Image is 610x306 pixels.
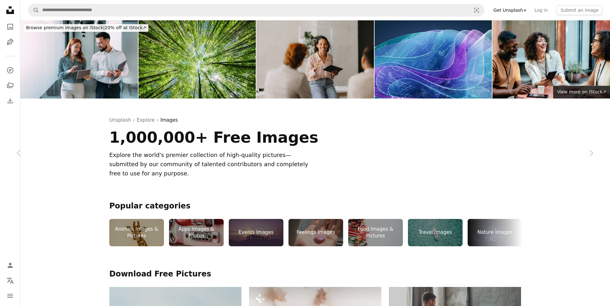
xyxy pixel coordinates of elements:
img: Group Business Meeting at Bright Beige Office [256,20,374,99]
a: Explore [137,116,155,124]
span: View more on iStock ↗ [557,89,606,94]
a: Explore [4,64,17,77]
a: Apps Images & Photos [169,219,224,246]
a: Get Unsplash+ [490,5,531,15]
div: 20% off at iStock ↗ [24,24,148,32]
span: Browse premium images on iStock | [26,25,105,30]
button: Menu [4,289,17,302]
h1: 1,000,000+ Free Images [109,129,381,146]
a: Next [572,123,610,184]
img: Making decision on the move [20,20,138,99]
a: Nature Images [468,219,522,246]
a: Images [160,116,178,124]
div: Explore the world's premier collection of high-quality pictures—submitted by our community of tal... [109,151,311,178]
button: Language [4,274,17,287]
h2: Popular categories [109,201,521,211]
a: Log in [531,5,552,15]
img: AI Coding Assistant Interface with Vibe Coding Aesthetics [375,20,492,99]
a: Animals Images & Pictures [109,219,164,246]
a: Browse premium images on iStock|20% off at iStock↗ [20,20,152,36]
a: Feelings Images [288,219,343,246]
a: Events Images [229,219,283,246]
img: Coworkers from different backgrounds enjoying a cheerful coffee break together [492,20,610,99]
div: › › [109,116,521,124]
a: View more on iStock↗ [553,86,610,99]
a: Log in / Sign up [4,259,17,272]
h2: Download Free Pictures [109,269,521,279]
a: Travel Images [408,219,463,246]
a: Collections [4,79,17,92]
a: Download History [4,94,17,107]
button: Visual search [469,4,484,16]
a: Illustrations [4,36,17,48]
form: Find visuals sitewide [28,4,485,17]
a: Food Images & Pictures [348,219,403,246]
a: Photos [4,20,17,33]
a: Unsplash [109,116,131,124]
button: Submit an image [557,5,602,15]
img: A Beautiful and Lush Green Forest Canopy Illuminated by Warm Sunlight Streaming Through [139,20,256,99]
button: Search Unsplash [28,4,39,16]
